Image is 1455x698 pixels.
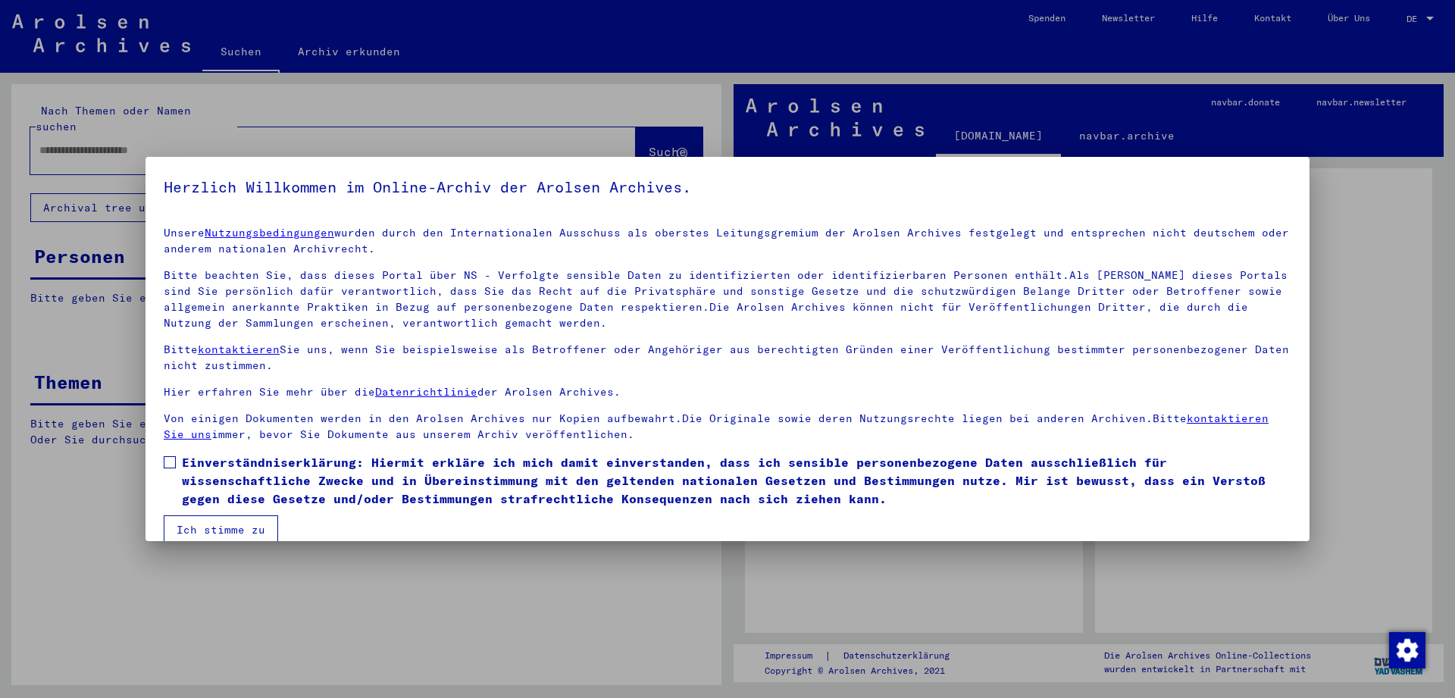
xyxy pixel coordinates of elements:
[164,515,278,544] button: Ich stimme zu
[164,225,1291,257] p: Unsere wurden durch den Internationalen Ausschuss als oberstes Leitungsgremium der Arolsen Archiv...
[164,268,1291,331] p: Bitte beachten Sie, dass dieses Portal über NS - Verfolgte sensible Daten zu identifizierten oder...
[198,343,280,356] a: kontaktieren
[375,385,477,399] a: Datenrichtlinie
[164,384,1291,400] p: Hier erfahren Sie mehr über die der Arolsen Archives.
[182,453,1291,508] span: Einverständniserklärung: Hiermit erkläre ich mich damit einverstanden, dass ich sensible personen...
[164,175,1291,199] h5: Herzlich Willkommen im Online-Archiv der Arolsen Archives.
[205,226,334,239] a: Nutzungsbedingungen
[1389,632,1425,668] img: Zustimmung ändern
[164,342,1291,374] p: Bitte Sie uns, wenn Sie beispielsweise als Betroffener oder Angehöriger aus berechtigten Gründen ...
[164,411,1291,443] p: Von einigen Dokumenten werden in den Arolsen Archives nur Kopien aufbewahrt.Die Originale sowie d...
